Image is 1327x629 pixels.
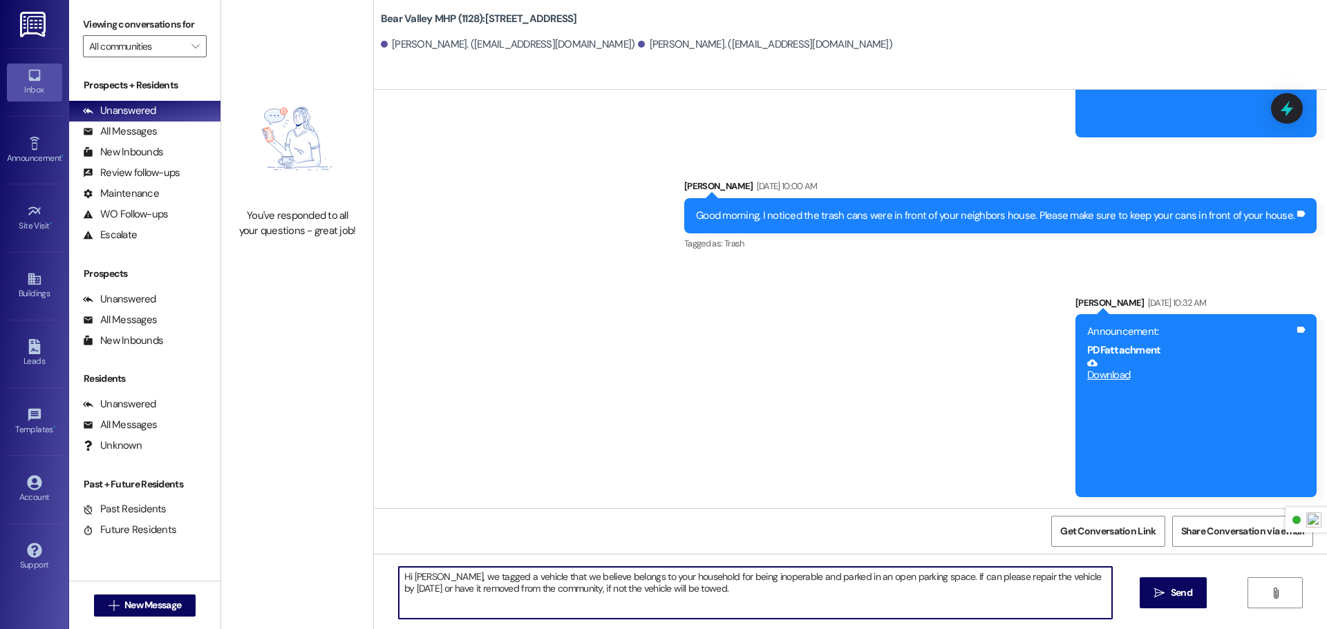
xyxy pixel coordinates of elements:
[7,64,62,101] a: Inbox
[83,166,180,180] div: Review follow-ups
[7,200,62,237] a: Site Visit •
[7,403,62,441] a: Templates •
[83,228,137,242] div: Escalate
[399,567,1112,619] textarea: Hi [PERSON_NAME], we tagged a vehicle that we believe belongs to your household for being inopera...
[1087,325,1295,339] div: Announcement:
[381,12,577,26] b: Bear Valley MHP (1128): [STREET_ADDRESS]
[83,397,156,412] div: Unanswered
[83,502,167,516] div: Past Residents
[1172,516,1313,547] button: Share Conversation via email
[1060,524,1156,539] span: Get Conversation Link
[83,333,163,348] div: New Inbounds
[753,179,818,193] div: [DATE] 10:00 AM
[1181,524,1304,539] span: Share Conversation via email
[191,41,199,52] i: 
[109,600,119,611] i: 
[236,209,358,238] div: You've responded to all your questions - great job!
[7,471,62,508] a: Account
[69,78,220,93] div: Prospects + Residents
[53,423,55,432] span: •
[83,124,157,139] div: All Messages
[83,145,163,159] div: New Inbounds
[638,37,892,52] div: [PERSON_NAME]. ([EMAIL_ADDRESS][DOMAIN_NAME])
[236,76,358,202] img: empty-state
[83,523,176,537] div: Future Residents
[696,209,1295,223] div: Good morning, I noticed the trash cans were in front of your neighbors house. Please make sure to...
[83,104,156,118] div: Unanswered
[381,37,635,52] div: [PERSON_NAME]. ([EMAIL_ADDRESS][DOMAIN_NAME])
[684,179,1317,198] div: [PERSON_NAME]
[7,335,62,372] a: Leads
[83,292,156,307] div: Unanswered
[89,35,185,57] input: All communities
[83,313,157,327] div: All Messages
[1270,588,1281,599] i: 
[69,267,220,281] div: Prospects
[1087,343,1160,357] b: PDF attachment
[124,598,181,612] span: New Message
[1087,358,1295,382] a: Download
[1171,586,1192,600] span: Send
[684,233,1317,253] div: Tagged as:
[1087,383,1295,487] iframe: Download https://res.cloudinary.com/residesk/image/upload/v1757438999/user-uploads/4624-175743899...
[83,438,142,453] div: Unknown
[1140,577,1207,608] button: Send
[62,151,64,161] span: •
[724,238,744,249] span: Trash
[50,219,52,229] span: •
[1145,296,1207,310] div: [DATE] 10:32 AM
[7,267,62,304] a: Buildings
[83,418,157,432] div: All Messages
[94,594,196,617] button: New Message
[83,207,168,222] div: WO Follow-ups
[1154,588,1165,599] i: 
[1075,296,1317,315] div: [PERSON_NAME]
[20,12,48,37] img: ResiDesk Logo
[83,14,207,35] label: Viewing conversations for
[69,371,220,386] div: Residents
[1051,516,1165,547] button: Get Conversation Link
[83,186,159,201] div: Maintenance
[7,539,62,576] a: Support
[69,477,220,492] div: Past + Future Residents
